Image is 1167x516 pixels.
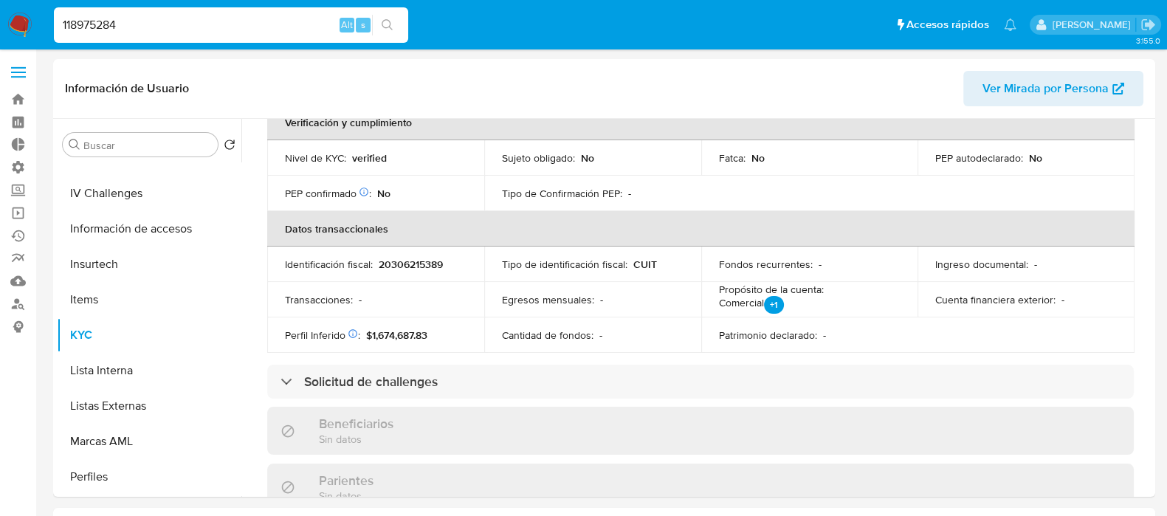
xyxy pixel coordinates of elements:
[379,258,443,271] p: 20306215389
[267,407,1134,455] div: BeneficiariosSin datos
[319,472,373,489] h3: Parientes
[502,293,594,306] p: Egresos mensuales :
[372,15,402,35] button: search-icon
[628,187,631,200] p: -
[285,187,371,200] p: PEP confirmado :
[65,81,189,96] h1: Información de Usuario
[304,374,438,390] h3: Solicitud de challenges
[319,489,373,503] p: Sin datos
[267,211,1135,247] th: Datos transaccionales
[366,328,427,343] span: $1,674,687.83
[57,459,241,495] button: Perfiles
[285,258,373,271] p: Identificación fiscal :
[502,187,622,200] p: Tipo de Confirmación PEP :
[359,293,362,306] p: -
[267,365,1134,399] div: Solicitud de challenges
[719,151,746,165] p: Fatca :
[1140,17,1156,32] a: Salir
[963,71,1143,106] button: Ver Mirada por Persona
[54,16,408,35] input: Buscar usuario o caso...
[764,296,784,314] p: +1
[285,151,346,165] p: Nivel de KYC :
[502,258,627,271] p: Tipo de identificación fiscal :
[69,139,80,151] button: Buscar
[341,18,353,32] span: Alt
[267,105,1135,140] th: Verificación y cumplimiento
[57,424,241,459] button: Marcas AML
[83,139,212,152] input: Buscar
[823,328,826,342] p: -
[719,258,813,271] p: Fondos recurrentes :
[935,293,1056,306] p: Cuenta financiera exterior :
[57,247,241,282] button: Insurtech
[319,432,393,446] p: Sin datos
[57,211,241,247] button: Información de accesos
[719,328,817,342] p: Patrimonio declarado :
[502,151,575,165] p: Sujeto obligado :
[285,293,353,306] p: Transacciones :
[600,293,603,306] p: -
[719,296,784,317] p: Comercial
[57,353,241,388] button: Lista Interna
[819,258,822,271] p: -
[267,464,1134,512] div: ParientesSin datos
[224,139,235,155] button: Volver al orden por defecto
[581,151,594,165] p: No
[502,328,593,342] p: Cantidad de fondos :
[1004,18,1016,31] a: Notificaciones
[319,416,393,432] h3: Beneficiarios
[377,187,390,200] p: No
[361,18,365,32] span: s
[982,71,1109,106] span: Ver Mirada por Persona
[57,176,241,211] button: IV Challenges
[599,328,602,342] p: -
[285,328,360,342] p: Perfil Inferido :
[1034,258,1037,271] p: -
[935,258,1028,271] p: Ingreso documental :
[352,151,387,165] p: verified
[935,151,1023,165] p: PEP autodeclarado :
[1061,293,1064,306] p: -
[719,283,824,296] p: Propósito de la cuenta :
[633,258,657,271] p: CUIT
[57,388,241,424] button: Listas Externas
[1029,151,1042,165] p: No
[57,317,241,353] button: KYC
[1052,18,1135,32] p: yanina.loff@mercadolibre.com
[906,17,989,32] span: Accesos rápidos
[751,151,765,165] p: No
[57,282,241,317] button: Items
